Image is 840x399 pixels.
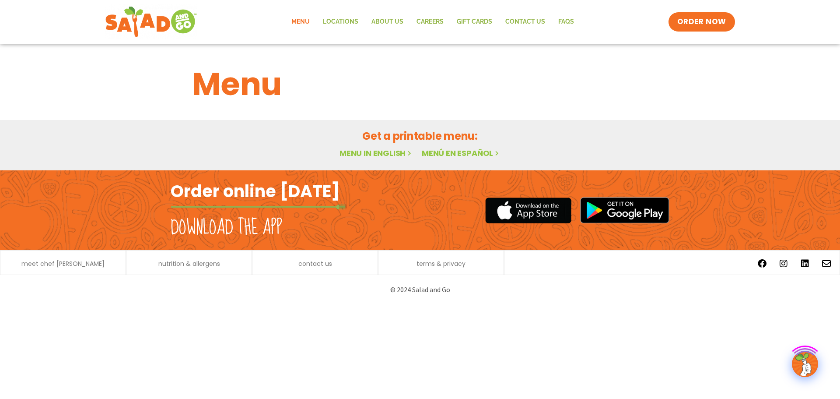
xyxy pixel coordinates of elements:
p: © 2024 Salad and Go [175,284,665,296]
nav: Menu [285,12,581,32]
a: FAQs [552,12,581,32]
a: Menú en español [422,148,500,159]
a: Contact Us [499,12,552,32]
h1: Menu [192,60,648,108]
a: GIFT CARDS [450,12,499,32]
h2: Order online [DATE] [171,180,340,202]
img: appstore [485,196,571,225]
a: Locations [316,12,365,32]
img: fork [171,205,346,209]
a: nutrition & allergens [158,261,220,267]
span: ORDER NOW [677,17,726,27]
h2: Download the app [171,215,282,240]
a: About Us [365,12,410,32]
a: Careers [410,12,450,32]
img: new-SAG-logo-768×292 [105,4,197,39]
h2: Get a printable menu: [192,128,648,144]
a: ORDER NOW [668,12,735,32]
a: Menu [285,12,316,32]
a: terms & privacy [416,261,465,267]
a: meet chef [PERSON_NAME] [21,261,105,267]
a: Menu in English [339,148,413,159]
img: google_play [580,197,669,223]
a: contact us [298,261,332,267]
